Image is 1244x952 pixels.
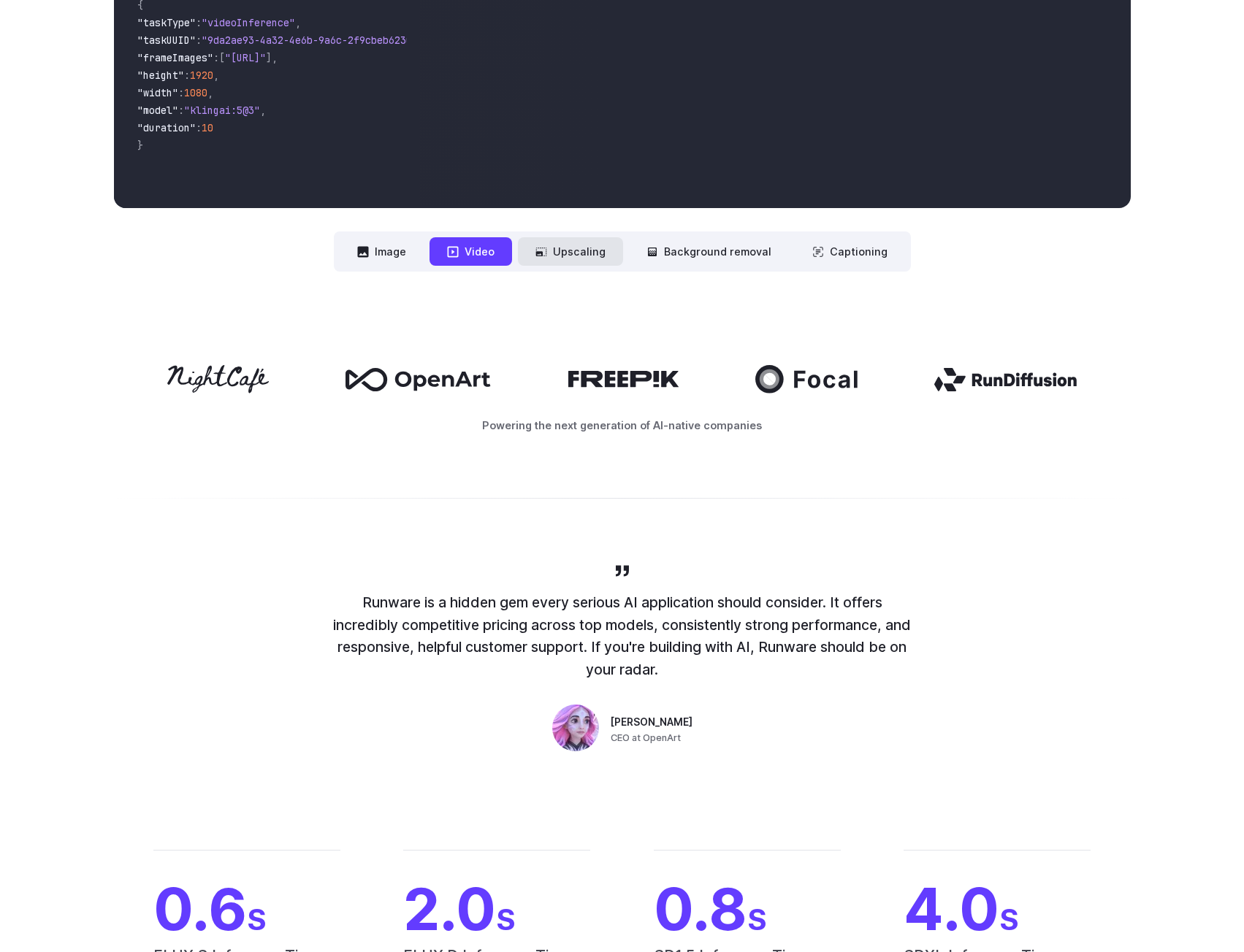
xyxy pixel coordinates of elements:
[137,34,196,47] span: "taskUUID"
[213,51,219,64] span: :
[795,237,905,266] button: Captioning
[178,86,184,99] span: :
[330,591,915,681] p: Runware is a hidden gem every serious AI application should consider. It offers incredibly compet...
[611,715,692,731] span: [PERSON_NAME]
[184,69,190,82] span: :
[340,237,424,266] button: Image
[654,880,841,938] span: 0.8
[184,104,260,117] span: "klingai:5@3"
[114,417,1131,434] p: Powering the next generation of AI-native companies
[137,16,196,29] span: "taskType"
[272,51,278,64] span: ,
[213,69,219,82] span: ,
[137,139,143,152] span: }
[904,880,1091,938] span: 4.0
[611,731,681,745] span: CEO at OpenArt
[999,902,1019,937] span: S
[196,121,202,134] span: :
[184,86,207,99] span: 1080
[430,237,512,266] button: Video
[137,104,178,117] span: "model"
[266,51,272,64] span: ]
[178,104,184,117] span: :
[629,237,789,266] button: Background removal
[207,86,213,99] span: ,
[403,880,590,938] span: 2.0
[225,51,266,64] span: "[URL]"
[137,69,184,82] span: "height"
[496,902,516,937] span: S
[219,51,225,64] span: [
[137,121,196,134] span: "duration"
[552,705,599,751] img: Person
[202,16,295,29] span: "videoInference"
[202,34,424,47] span: "9da2ae93-4a32-4e6b-9a6c-2f9cbeb62301"
[518,237,623,266] button: Upscaling
[747,902,767,937] span: S
[295,16,301,29] span: ,
[196,34,202,47] span: :
[196,16,202,29] span: :
[260,104,266,117] span: ,
[137,51,213,64] span: "frameImages"
[137,86,178,99] span: "width"
[247,902,267,937] span: S
[190,69,213,82] span: 1920
[202,121,213,134] span: 10
[153,880,340,938] span: 0.6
